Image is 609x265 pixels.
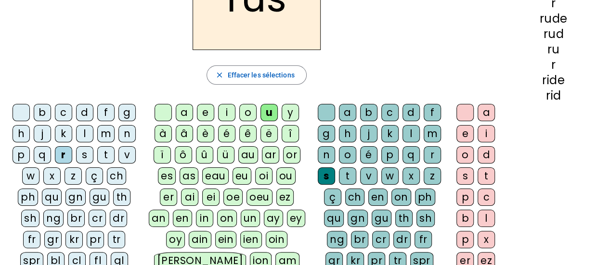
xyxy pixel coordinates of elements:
div: o [339,146,356,164]
div: gu [90,189,109,206]
div: or [283,146,300,164]
div: br [67,210,85,227]
div: à [155,125,172,142]
div: r [55,146,72,164]
div: n [318,146,335,164]
div: ien [240,231,262,248]
div: gr [44,231,62,248]
div: ç [86,167,103,185]
div: u [260,104,278,121]
div: eau [202,167,229,185]
div: ez [276,189,294,206]
div: k [55,125,72,142]
div: c [381,104,399,121]
div: c [55,104,72,121]
div: j [34,125,51,142]
div: e [197,104,214,121]
div: gn [65,189,86,206]
div: è [197,125,214,142]
div: ay [264,210,283,227]
div: ng [43,210,64,227]
div: gu [372,210,391,227]
div: ç [324,189,341,206]
div: oe [223,189,243,206]
div: ü [217,146,234,164]
div: t [339,167,356,185]
div: û [196,146,213,164]
div: ru [513,44,594,55]
div: b [360,104,377,121]
div: ar [262,146,279,164]
div: g [318,125,335,142]
div: ê [239,125,257,142]
div: tr [108,231,125,248]
div: e [456,125,474,142]
div: w [22,167,39,185]
div: fr [415,231,432,248]
div: gn [348,210,368,227]
div: un [241,210,260,227]
div: er [160,189,177,206]
div: z [424,167,441,185]
div: es [158,167,176,185]
div: i [218,104,235,121]
div: t [97,146,115,164]
div: ch [345,189,364,206]
div: d [402,104,420,121]
div: w [381,167,399,185]
div: ai [181,189,198,206]
div: m [424,125,441,142]
div: qu [42,189,62,206]
div: oy [166,231,185,248]
div: h [13,125,30,142]
div: oeu [246,189,272,206]
div: ë [260,125,278,142]
div: sh [21,210,39,227]
div: l [478,210,495,227]
div: s [456,167,474,185]
div: kr [65,231,83,248]
div: p [456,189,474,206]
div: br [351,231,368,248]
div: d [478,146,495,164]
div: v [118,146,136,164]
div: c [478,189,495,206]
div: on [391,189,411,206]
div: a [339,104,356,121]
div: qu [324,210,344,227]
div: a [176,104,193,121]
div: in [196,210,213,227]
div: s [76,146,93,164]
div: rid [513,90,594,101]
div: pr [87,231,104,248]
div: t [478,167,495,185]
div: ï [154,146,171,164]
div: i [478,125,495,142]
div: rude [513,13,594,25]
div: oi [255,167,272,185]
div: o [456,146,474,164]
mat-icon: close [215,71,223,79]
div: f [97,104,115,121]
div: k [381,125,399,142]
div: l [76,125,93,142]
div: m [97,125,115,142]
div: ch [107,167,126,185]
div: r [424,146,441,164]
div: p [381,146,399,164]
div: dr [393,231,411,248]
div: ph [415,189,435,206]
div: x [478,231,495,248]
div: é [360,146,377,164]
div: x [402,167,420,185]
div: q [34,146,51,164]
div: b [34,104,51,121]
div: b [456,210,474,227]
div: ain [189,231,211,248]
div: î [282,125,299,142]
div: v [360,167,377,185]
div: dr [110,210,127,227]
div: th [395,210,413,227]
div: ng [327,231,347,248]
div: en [368,189,388,206]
